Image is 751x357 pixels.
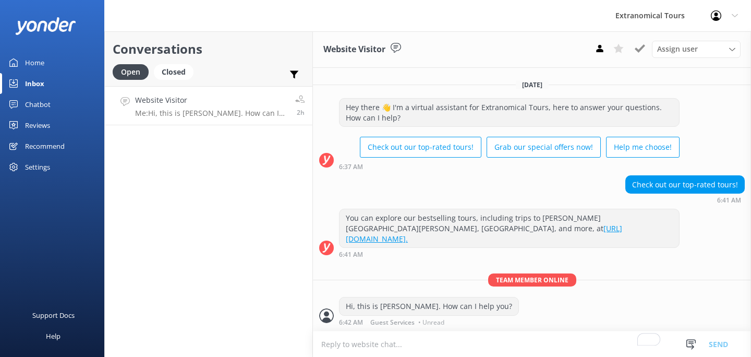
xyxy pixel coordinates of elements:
strong: 6:37 AM [339,164,363,170]
span: 03:42pm 09-Aug-2025 (UTC -07:00) America/Tijuana [297,108,305,117]
div: Chatbot [25,94,51,115]
img: yonder-white-logo.png [16,17,76,34]
div: Hey there 👋 I'm a virtual assistant for Extranomical Tours, here to answer your questions. How ca... [340,99,679,126]
a: Open [113,66,154,77]
h4: Website Visitor [135,94,287,106]
div: Reviews [25,115,50,136]
button: Help me choose! [606,137,680,158]
div: 03:42pm 09-Aug-2025 (UTC -07:00) America/Tijuana [339,318,519,326]
div: Check out our top-rated tours! [626,176,744,194]
a: Closed [154,66,199,77]
span: [DATE] [516,80,549,89]
h2: Conversations [113,39,305,59]
div: You can explore our bestselling tours, including trips to [PERSON_NAME][GEOGRAPHIC_DATA][PERSON_N... [340,209,679,247]
div: Inbox [25,73,44,94]
div: 03:37pm 09-Aug-2025 (UTC -07:00) America/Tijuana [339,163,680,170]
strong: 6:41 AM [717,197,741,204]
strong: 6:42 AM [339,319,363,326]
div: Home [25,52,44,73]
textarea: To enrich screen reader interactions, please activate Accessibility in Grammarly extension settings [313,331,751,357]
div: 03:41pm 09-Aug-2025 (UTC -07:00) America/Tijuana [625,196,745,204]
div: Assign User [652,41,741,57]
div: Support Docs [32,305,75,326]
div: Closed [154,64,193,80]
span: Guest Services [370,319,415,326]
button: Check out our top-rated tours! [360,137,481,158]
span: • Unread [418,319,444,326]
a: [URL][DOMAIN_NAME]. [346,223,622,244]
div: Open [113,64,149,80]
span: Team member online [488,273,576,287]
a: Website VisitorMe:Hi, this is [PERSON_NAME]. How can I help you?2h [105,86,312,125]
div: 03:41pm 09-Aug-2025 (UTC -07:00) America/Tijuana [339,251,680,258]
h3: Website Visitor [323,43,385,56]
span: Assign user [657,43,698,55]
div: Recommend [25,136,65,157]
div: Help [46,326,60,347]
strong: 6:41 AM [339,252,363,258]
div: Hi, this is [PERSON_NAME]. How can I help you? [340,297,518,315]
button: Grab our special offers now! [487,137,601,158]
p: Me: Hi, this is [PERSON_NAME]. How can I help you? [135,109,287,118]
div: Settings [25,157,50,177]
